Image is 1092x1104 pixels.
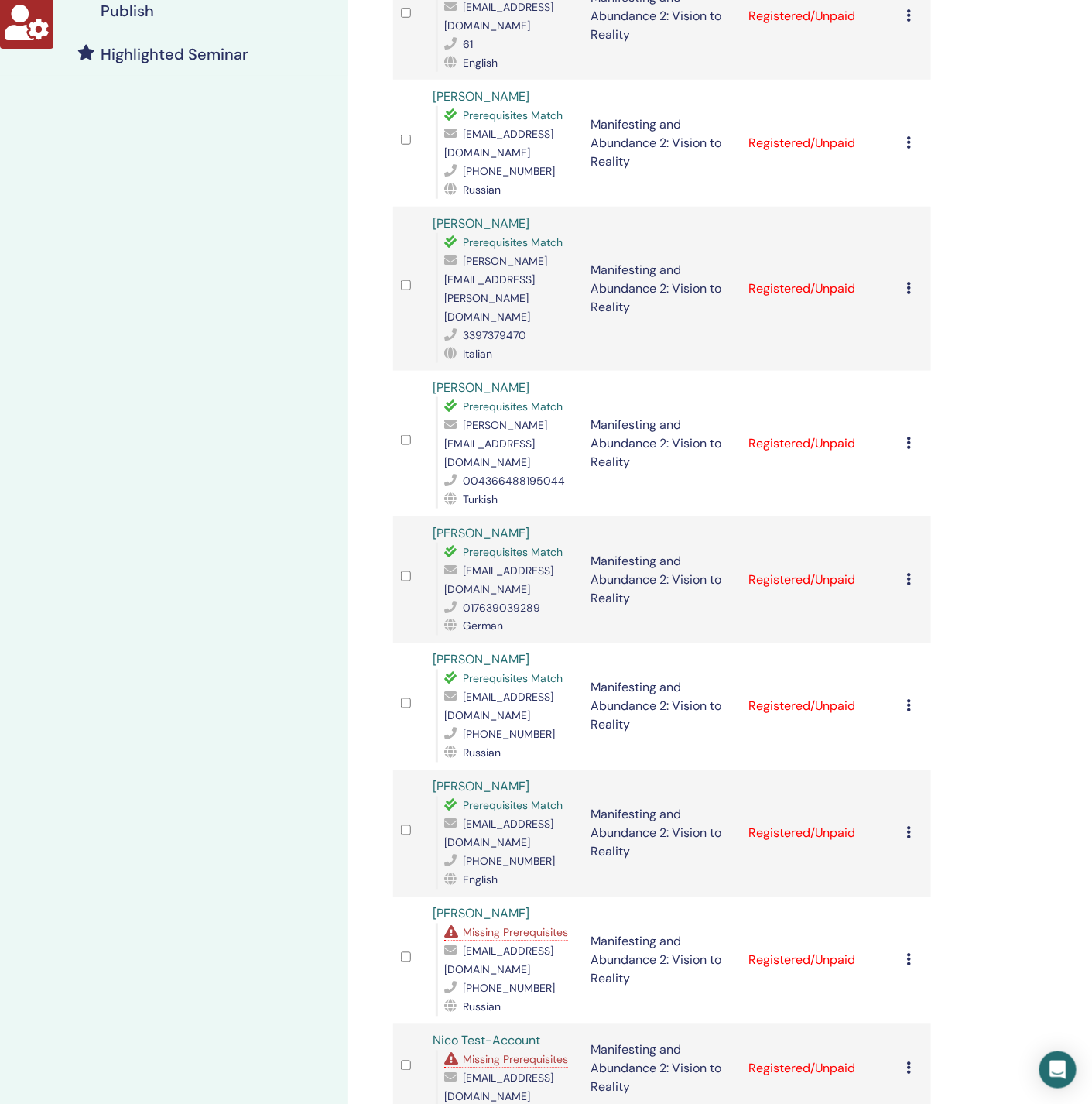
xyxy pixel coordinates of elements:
[444,564,553,596] span: [EMAIL_ADDRESS][DOMAIN_NAME]
[444,945,553,977] span: [EMAIL_ADDRESS][DOMAIN_NAME]
[433,652,529,668] a: [PERSON_NAME]
[463,619,503,633] span: German
[463,108,563,122] span: Prerequisites Match
[463,183,501,197] span: Russian
[463,601,540,615] span: 017639039289
[444,254,547,324] span: [PERSON_NAME][EMAIL_ADDRESS][PERSON_NAME][DOMAIN_NAME]
[463,545,563,559] span: Prerequisites Match
[463,799,563,813] span: Prerequisites Match
[583,207,741,371] td: Manifesting and Abundance 2: Vision to Reality
[463,982,555,996] span: [PHONE_NUMBER]
[583,80,741,207] td: Manifesting and Abundance 2: Vision to Reality
[583,643,741,770] td: Manifesting and Abundance 2: Vision to Reality
[463,1000,501,1014] span: Russian
[463,164,555,178] span: [PHONE_NUMBER]
[433,88,529,105] a: [PERSON_NAME]
[444,418,547,469] span: [PERSON_NAME][EMAIL_ADDRESS][DOMAIN_NAME]
[463,328,526,342] span: 3397379470
[583,371,741,516] td: Manifesting and Abundance 2: Vision to Reality
[583,770,741,897] td: Manifesting and Abundance 2: Vision to Reality
[463,347,492,361] span: Italian
[444,691,553,723] span: [EMAIL_ADDRESS][DOMAIN_NAME]
[463,492,498,506] span: Turkish
[1039,1051,1077,1089] div: Open Intercom Messenger
[583,897,741,1024] td: Manifesting and Abundance 2: Vision to Reality
[433,215,529,231] a: [PERSON_NAME]
[463,728,555,742] span: [PHONE_NUMBER]
[463,399,563,413] span: Prerequisites Match
[101,2,154,20] h4: Publish
[463,746,501,760] span: Russian
[463,474,565,488] span: 004366488195044
[433,1033,540,1049] a: Nico Test-Account
[444,1071,553,1104] span: [EMAIL_ADDRESS][DOMAIN_NAME]
[463,672,563,686] span: Prerequisites Match
[433,779,529,795] a: [PERSON_NAME]
[444,127,553,159] span: [EMAIL_ADDRESS][DOMAIN_NAME]
[433,906,529,922] a: [PERSON_NAME]
[463,235,563,249] span: Prerequisites Match
[463,1053,568,1067] span: Missing Prerequisites
[101,45,248,63] h4: Highlighted Seminar
[463,37,473,51] span: 61
[463,873,498,887] span: English
[433,525,529,541] a: [PERSON_NAME]
[433,379,529,396] a: [PERSON_NAME]
[463,56,498,70] span: English
[463,926,568,940] span: Missing Prerequisites
[444,818,553,850] span: [EMAIL_ADDRESS][DOMAIN_NAME]
[463,855,555,869] span: [PHONE_NUMBER]
[583,516,741,643] td: Manifesting and Abundance 2: Vision to Reality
